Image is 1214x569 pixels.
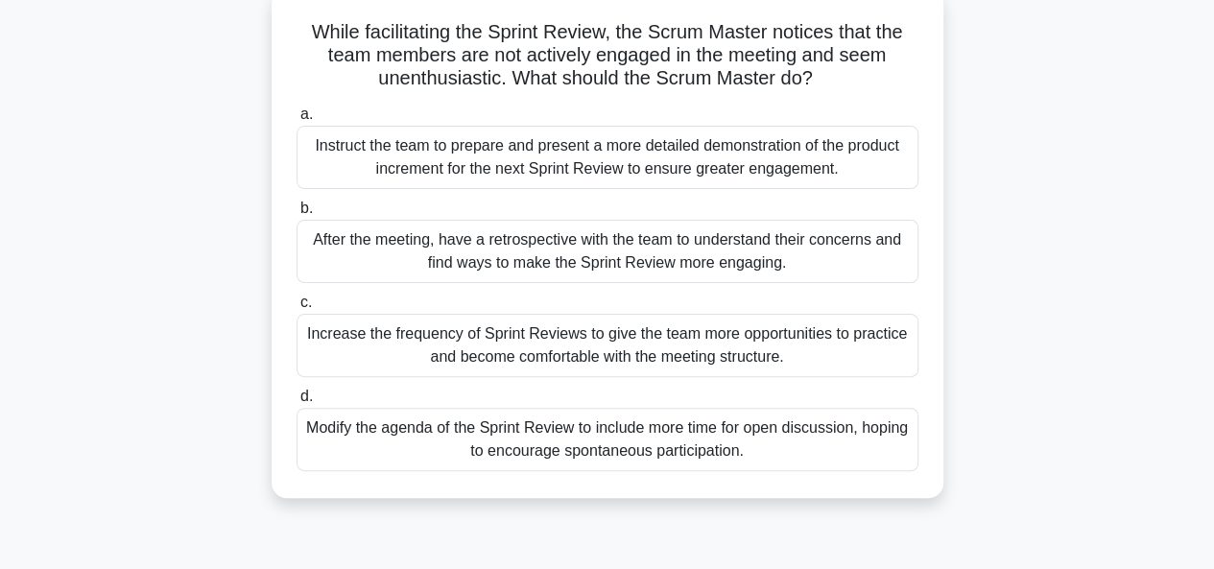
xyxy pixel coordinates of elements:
[300,388,313,404] span: d.
[300,106,313,122] span: a.
[297,126,918,189] div: Instruct the team to prepare and present a more detailed demonstration of the product increment f...
[300,294,312,310] span: c.
[300,200,313,216] span: b.
[297,220,918,283] div: After the meeting, have a retrospective with the team to understand their concerns and find ways ...
[295,20,920,91] h5: While facilitating the Sprint Review, the Scrum Master notices that the team members are not acti...
[297,408,918,471] div: Modify the agenda of the Sprint Review to include more time for open discussion, hoping to encour...
[297,314,918,377] div: Increase the frequency of Sprint Reviews to give the team more opportunities to practice and beco...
